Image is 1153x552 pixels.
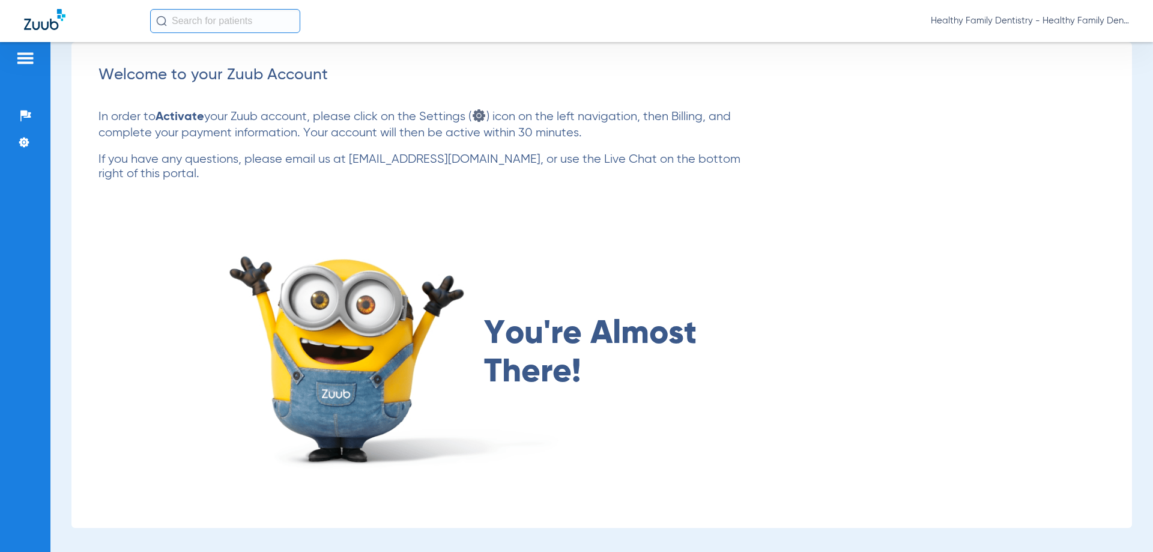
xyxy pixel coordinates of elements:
p: If you have any questions, please email us at [EMAIL_ADDRESS][DOMAIN_NAME], or use the Live Chat ... [98,153,752,181]
img: almost there image [219,235,571,471]
img: Search Icon [156,16,167,26]
strong: Activate [156,111,204,123]
span: Welcome to your Zuub Account [98,67,328,83]
p: In order to your Zuub account, please click on the Settings ( ) icon on the left navigation, then... [98,108,752,141]
span: You're Almost There! [484,315,715,392]
img: settings icon [471,108,486,123]
input: Search for patients [150,9,300,33]
img: hamburger-icon [16,51,35,65]
span: Healthy Family Dentistry - Healthy Family Dentistry [931,15,1129,27]
img: Zuub Logo [24,9,65,30]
